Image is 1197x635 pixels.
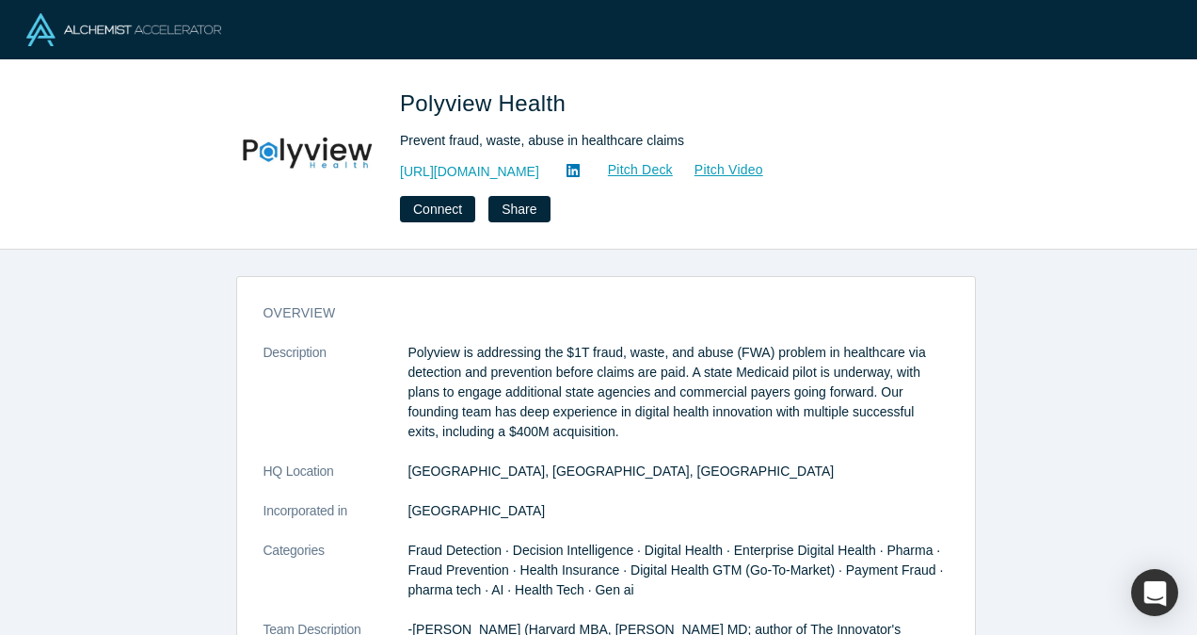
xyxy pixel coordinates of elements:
[408,501,949,521] dd: [GEOGRAPHIC_DATA]
[263,501,408,541] dt: Incorporated in
[408,543,944,597] span: Fraud Detection · Decision Intelligence · Digital Health · Enterprise Digital Health · Pharma · F...
[488,196,550,222] button: Share
[408,343,949,442] p: Polyview is addressing the $1T fraud, waste, and abuse (FWA) problem in healthcare via detection ...
[400,131,927,151] div: Prevent fraud, waste, abuse in healthcare claims
[587,159,674,181] a: Pitch Deck
[263,541,408,620] dt: Categories
[674,159,764,181] a: Pitch Video
[263,343,408,462] dt: Description
[400,162,539,182] a: [URL][DOMAIN_NAME]
[26,13,221,46] img: Alchemist Logo
[400,196,475,222] button: Connect
[242,87,374,219] img: Polyview Health's Logo
[408,462,949,481] dd: [GEOGRAPHIC_DATA], [GEOGRAPHIC_DATA], [GEOGRAPHIC_DATA]
[400,90,572,116] span: Polyview Health
[263,303,922,323] h3: overview
[263,462,408,501] dt: HQ Location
